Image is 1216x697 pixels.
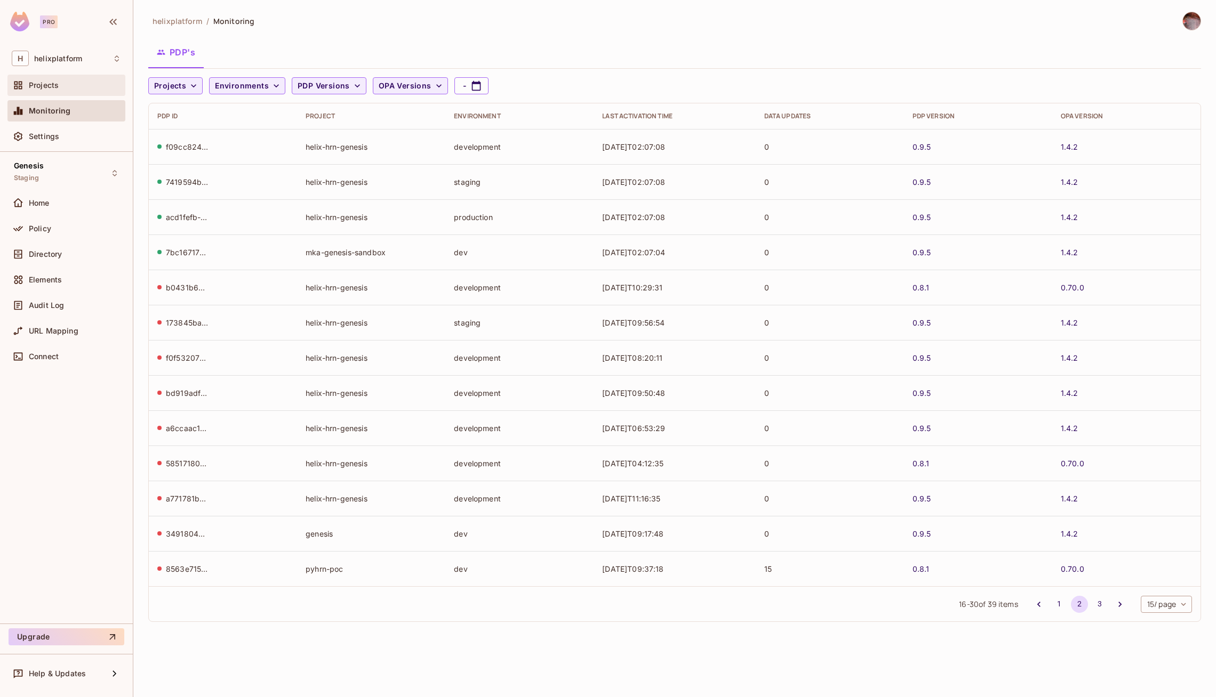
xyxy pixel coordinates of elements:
[29,352,59,361] span: Connect
[297,129,445,164] td: helix-hrn-genesis
[913,564,930,574] a: 0.8.1
[14,161,44,170] span: Genesis
[445,305,594,340] td: staging
[594,199,755,234] td: [DATE]T02:07:08
[764,112,895,120] div: Data Updates
[1091,596,1108,613] button: Go to page 3
[445,164,594,199] td: staging
[153,16,202,26] span: the active workspace
[1061,212,1078,222] a: 1.4.2
[166,388,209,398] div: bd919adf-263c-4c94-8aea-cdcc401bf257
[297,340,445,375] td: helix-hrn-genesis
[445,375,594,410] td: development
[445,199,594,234] td: production
[913,142,931,152] a: 0.9.5
[454,77,489,94] button: -
[1071,596,1088,613] button: page 2
[602,112,747,120] div: Last Activation Time
[29,250,62,258] span: Directory
[166,142,209,152] div: f09cc824-017d-42b6-86ef-528c5c968e5d
[12,51,29,66] span: H
[913,529,931,539] a: 0.9.5
[594,129,755,164] td: [DATE]T02:07:08
[297,445,445,481] td: helix-hrn-genesis
[913,177,931,187] a: 0.9.5
[1061,529,1078,539] a: 1.4.2
[209,77,285,94] button: Environments
[445,234,594,270] td: dev
[756,129,904,164] td: 0
[913,112,1044,120] div: PDP Version
[213,16,254,26] span: Monitoring
[148,77,203,94] button: Projects
[594,551,755,586] td: [DATE]T09:37:18
[445,516,594,551] td: dev
[1061,247,1078,257] a: 1.4.2
[166,212,209,222] div: acd1fefb-2782-4fd4-a2fc-e95565f6efd3
[913,247,931,257] a: 0.9.5
[756,516,904,551] td: 0
[594,270,755,305] td: [DATE]T10:29:31
[756,270,904,305] td: 0
[379,79,431,93] span: OPA Versions
[29,327,78,335] span: URL Mapping
[29,81,59,90] span: Projects
[373,77,448,94] button: OPA Versions
[297,410,445,445] td: helix-hrn-genesis
[756,445,904,481] td: 0
[756,234,904,270] td: 0
[756,305,904,340] td: 0
[1029,596,1130,613] nav: pagination navigation
[148,39,204,66] button: PDP's
[166,318,209,328] div: 173845ba-87a8-4ee1-be85-763c65aa7d8f
[154,79,186,93] span: Projects
[166,529,209,539] div: 34918040-696e-49a8-b41d-78766ae5100b
[29,301,64,310] span: Audit Log
[445,129,594,164] td: development
[10,12,29,31] img: SReyMgAAAABJRU5ErkJggg==
[913,458,930,468] a: 0.8.1
[1061,142,1078,152] a: 1.4.2
[594,445,755,481] td: [DATE]T04:12:35
[1061,112,1192,120] div: OPA Version
[756,375,904,410] td: 0
[594,305,755,340] td: [DATE]T09:56:54
[756,340,904,375] td: 0
[29,107,71,115] span: Monitoring
[14,174,39,182] span: Staging
[166,247,209,257] div: 7bc16717-79d5-47bc-99b2-d53876a5b671
[1061,458,1084,468] a: 0.70.0
[29,199,50,207] span: Home
[1183,12,1201,30] img: David Earl
[594,340,755,375] td: [DATE]T08:20:11
[913,282,930,293] a: 0.8.1
[594,234,755,270] td: [DATE]T02:07:04
[594,164,755,199] td: [DATE]T02:07:08
[297,234,445,270] td: mka-genesis-sandbox
[297,199,445,234] td: helix-hrn-genesis
[29,669,86,678] span: Help & Updates
[1051,596,1068,613] button: Go to page 1
[445,481,594,516] td: development
[29,132,59,141] span: Settings
[297,375,445,410] td: helix-hrn-genesis
[1061,423,1078,433] a: 1.4.2
[1061,493,1078,504] a: 1.4.2
[9,628,124,645] button: Upgrade
[445,270,594,305] td: development
[215,79,269,93] span: Environments
[166,423,209,433] div: a6ccaac1-25ba-44d8-847b-e26c50d8f88e
[913,353,931,363] a: 0.9.5
[297,305,445,340] td: helix-hrn-genesis
[166,458,209,468] div: 58517180-e4e6-4308-b9af-561cea47cdbe
[157,112,289,120] div: PDP ID
[1061,388,1078,398] a: 1.4.2
[913,212,931,222] a: 0.9.5
[756,551,904,586] td: 15
[454,112,585,120] div: Environment
[29,275,62,284] span: Elements
[594,410,755,445] td: [DATE]T06:53:29
[166,282,209,293] div: b0431b64-a984-44bd-87fa-3d3f4172b764
[1141,596,1192,613] div: 15 / page
[297,481,445,516] td: helix-hrn-genesis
